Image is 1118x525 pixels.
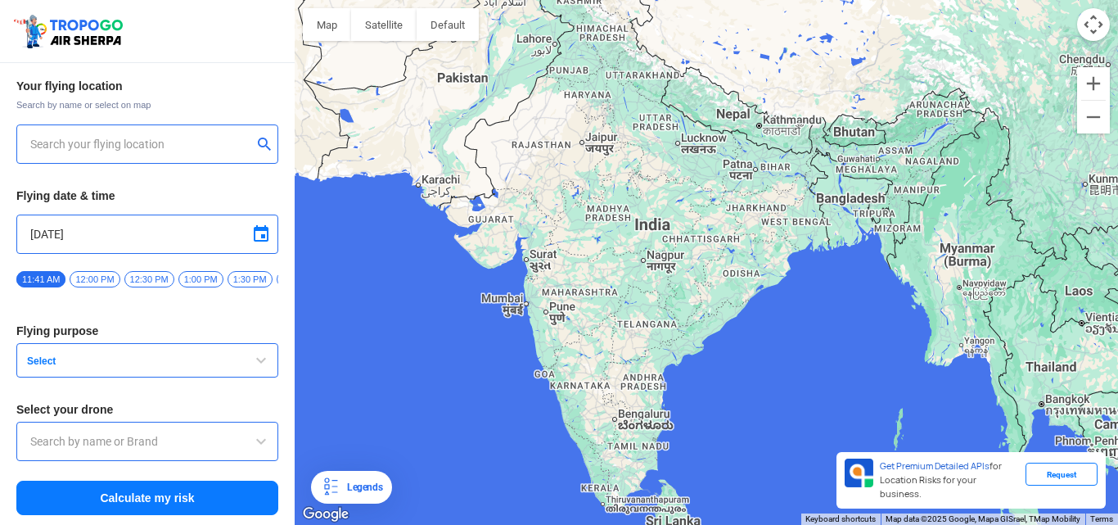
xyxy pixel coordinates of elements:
input: Select Date [30,224,264,244]
div: for Location Risks for your business. [873,459,1026,502]
span: 12:00 PM [70,271,119,287]
input: Search your flying location [30,134,252,154]
span: 1:00 PM [178,271,223,287]
span: Map data ©2025 Google, Mapa GISrael, TMap Mobility [886,514,1080,523]
h3: Flying date & time [16,190,278,201]
div: Legends [340,477,382,497]
h3: Flying purpose [16,325,278,337]
img: Google [299,504,353,525]
span: Select [20,355,225,368]
span: 11:41 AM [16,271,65,287]
button: Show street map [303,8,351,41]
h3: Select your drone [16,404,278,415]
img: Legends [321,477,340,497]
img: ic_tgdronemaps.svg [12,12,128,50]
a: Terms [1090,514,1113,523]
span: 12:30 PM [124,271,174,287]
button: Select [16,343,278,378]
div: Request [1026,463,1098,486]
button: Zoom in [1077,67,1110,100]
button: Map camera controls [1077,8,1110,41]
h3: Your flying location [16,80,278,92]
span: Get Premium Detailed APIs [880,460,990,472]
input: Search by name or Brand [30,432,264,451]
button: Keyboard shortcuts [805,514,876,525]
span: 1:30 PM [228,271,273,287]
a: Open this area in Google Maps (opens a new window) [299,504,353,525]
button: Show satellite imagery [351,8,417,41]
img: Premium APIs [845,459,873,487]
span: Search by name or select on map [16,98,278,111]
button: Zoom out [1077,101,1110,134]
button: Calculate my risk [16,481,278,515]
span: 2:00 PM [277,271,322,287]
